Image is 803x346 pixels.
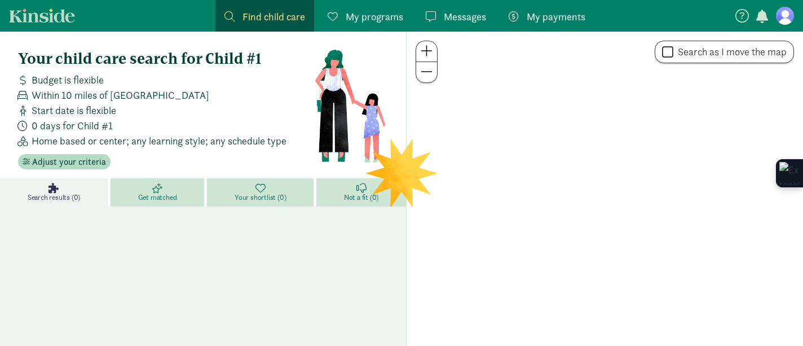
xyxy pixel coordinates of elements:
[346,9,403,24] span: My programs
[344,193,378,202] span: Not a fit (0)
[207,178,316,207] a: Your shortlist (0)
[235,193,286,202] span: Your shortlist (0)
[242,9,305,24] span: Find child care
[18,154,111,170] button: Adjust your criteria
[527,9,585,24] span: My payments
[138,193,177,202] span: Get matched
[673,45,787,59] label: Search as I move the map
[18,50,314,68] h4: Your child care search for Child #1
[32,118,113,133] span: 0 days for Child #1
[779,162,800,185] img: Extension Icon
[316,178,406,207] a: Not a fit (0)
[32,103,116,118] span: Start date is flexible
[444,9,486,24] span: Messages
[32,133,286,148] span: Home based or center; any learning style; any schedule type
[111,178,207,207] a: Get matched
[32,87,209,103] span: Within 10 miles of [GEOGRAPHIC_DATA]
[32,72,104,87] span: Budget is flexible
[9,8,75,23] a: Kinside
[28,193,80,202] span: Search results (0)
[32,155,106,169] span: Adjust your criteria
